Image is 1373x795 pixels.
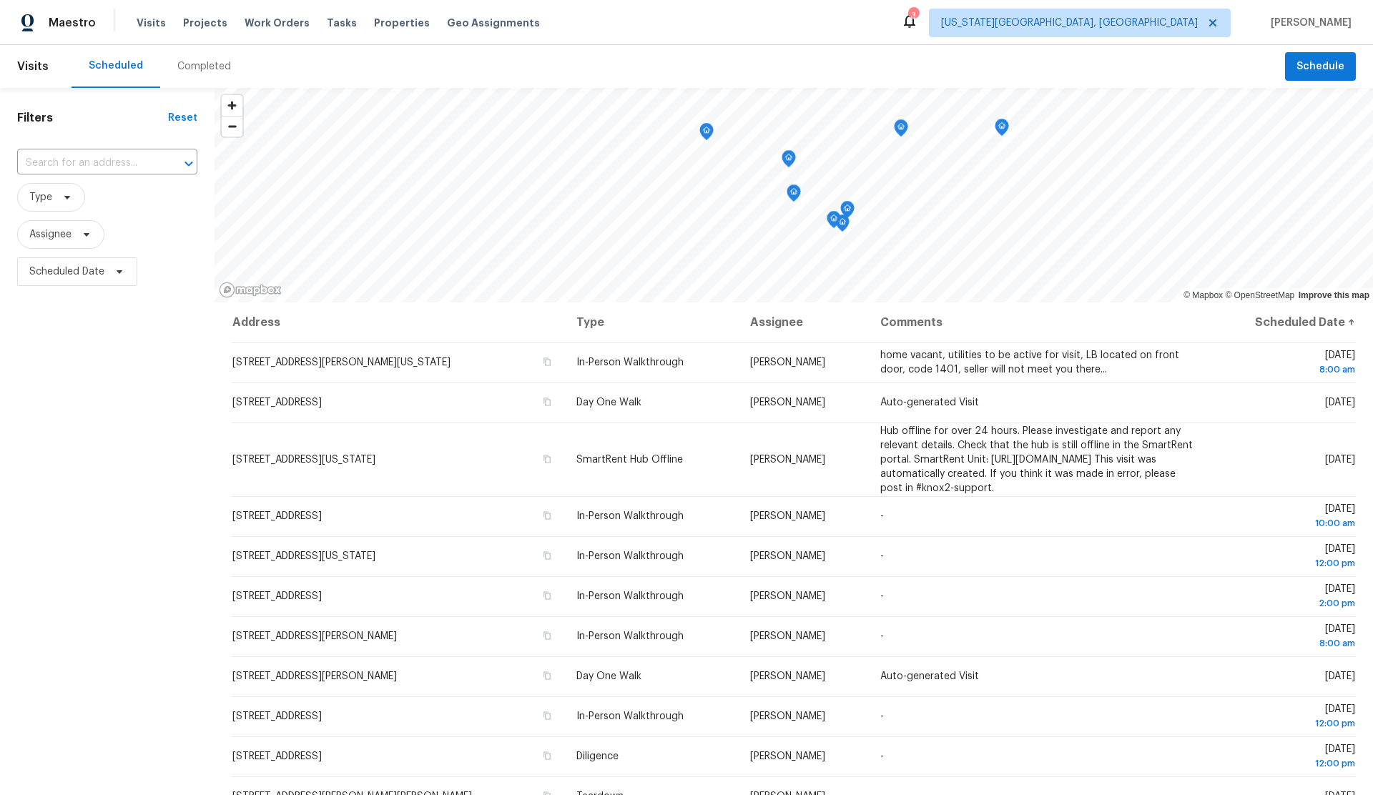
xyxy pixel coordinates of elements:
span: - [880,631,884,641]
div: Reset [168,111,197,125]
div: 12:00 pm [1218,716,1355,731]
input: Search for an address... [17,152,157,174]
button: Copy Address [541,709,553,722]
button: Zoom in [222,95,242,116]
span: [PERSON_NAME] [750,631,825,641]
span: Day One Walk [576,671,641,681]
div: Map marker [894,119,908,142]
th: Address [232,302,565,342]
span: [PERSON_NAME] [750,455,825,465]
span: [DATE] [1218,704,1355,731]
span: Visits [137,16,166,30]
span: Diligence [576,751,619,761]
button: Copy Address [541,395,553,408]
span: Auto-generated Visit [880,397,979,408]
a: Mapbox [1183,290,1223,300]
th: Assignee [739,302,870,342]
span: [PERSON_NAME] [750,357,825,367]
span: In-Person Walkthrough [576,511,684,521]
span: [STREET_ADDRESS][PERSON_NAME][US_STATE] [232,357,451,367]
span: [PERSON_NAME] [750,397,825,408]
button: Copy Address [541,749,553,762]
span: [STREET_ADDRESS][US_STATE] [232,551,375,561]
div: Map marker [835,214,850,237]
div: 12:00 pm [1218,756,1355,771]
span: Hub offline for over 24 hours. Please investigate and report any relevant details. Check that the... [880,426,1193,493]
span: [STREET_ADDRESS] [232,711,322,721]
span: Projects [183,16,227,30]
span: [DATE] [1218,624,1355,651]
button: Schedule [1285,52,1356,82]
span: [STREET_ADDRESS] [232,751,322,761]
span: - [880,511,884,521]
a: Mapbox homepage [219,282,282,298]
span: [STREET_ADDRESS][PERSON_NAME] [232,671,397,681]
div: Map marker [787,184,801,207]
span: [PERSON_NAME] [750,751,825,761]
div: Completed [177,59,231,74]
span: Day One Walk [576,397,641,408]
span: [STREET_ADDRESS] [232,397,322,408]
div: Map marker [827,211,841,233]
button: Copy Address [541,509,553,522]
button: Copy Address [541,549,553,562]
span: - [880,551,884,561]
div: Map marker [782,150,796,172]
span: [DATE] [1218,350,1355,377]
button: Copy Address [541,589,553,602]
a: Improve this map [1299,290,1369,300]
span: Zoom out [222,117,242,137]
button: Zoom out [222,116,242,137]
span: [DATE] [1325,455,1355,465]
button: Copy Address [541,355,553,368]
span: Auto-generated Visit [880,671,979,681]
div: 2:00 pm [1218,596,1355,611]
span: In-Person Walkthrough [576,631,684,641]
button: Copy Address [541,453,553,465]
span: [DATE] [1218,544,1355,571]
div: 3 [908,9,918,23]
canvas: Map [215,88,1373,302]
span: home vacant, utilities to be active for visit, LB located on front door, code 1401, seller will n... [880,350,1179,375]
span: [US_STATE][GEOGRAPHIC_DATA], [GEOGRAPHIC_DATA] [941,16,1198,30]
h1: Filters [17,111,168,125]
span: [DATE] [1325,397,1355,408]
button: Open [179,154,199,174]
div: Map marker [840,201,855,223]
span: - [880,591,884,601]
button: Copy Address [541,669,553,682]
span: In-Person Walkthrough [576,591,684,601]
span: - [880,751,884,761]
th: Type [565,302,738,342]
span: Scheduled Date [29,265,104,279]
span: [STREET_ADDRESS] [232,511,322,521]
span: [STREET_ADDRESS][PERSON_NAME] [232,631,397,641]
span: Maestro [49,16,96,30]
button: Copy Address [541,629,553,642]
div: 8:00 am [1218,362,1355,377]
span: [PERSON_NAME] [750,671,825,681]
div: 10:00 am [1218,516,1355,530]
span: [STREET_ADDRESS][US_STATE] [232,455,375,465]
span: Geo Assignments [447,16,540,30]
a: OpenStreetMap [1225,290,1294,300]
span: [DATE] [1218,504,1355,530]
div: 8:00 am [1218,636,1355,651]
span: [PERSON_NAME] [750,591,825,601]
span: Type [29,190,52,204]
div: 12:00 pm [1218,556,1355,571]
span: Visits [17,51,49,82]
span: [DATE] [1325,671,1355,681]
span: Assignee [29,227,72,242]
div: Map marker [995,119,1009,141]
span: Work Orders [245,16,310,30]
span: [DATE] [1218,744,1355,771]
span: Schedule [1296,58,1344,76]
span: [PERSON_NAME] [750,551,825,561]
span: [STREET_ADDRESS] [232,591,322,601]
span: In-Person Walkthrough [576,357,684,367]
span: [PERSON_NAME] [1265,16,1352,30]
div: Map marker [699,123,714,145]
span: In-Person Walkthrough [576,711,684,721]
